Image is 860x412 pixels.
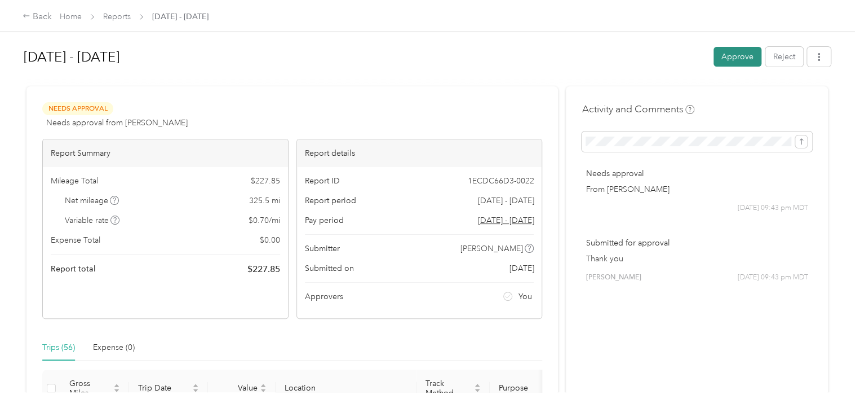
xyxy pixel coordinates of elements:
span: Gross Miles [69,379,111,398]
span: caret-down [260,387,267,394]
th: Track Method [416,370,490,407]
button: Approve [713,47,761,67]
span: Report period [305,195,356,207]
button: Reject [765,47,803,67]
span: [DATE] 09:43 pm MDT [738,273,808,283]
th: Purpose [490,370,574,407]
div: Trips (56) [42,341,75,354]
span: caret-down [113,387,120,394]
div: Report Summary [43,139,288,167]
span: caret-up [474,382,481,389]
span: caret-up [260,382,267,389]
th: Value [208,370,276,407]
span: Purpose [499,383,556,393]
span: [DATE] - [DATE] [152,11,209,23]
span: Submitter [305,243,340,255]
span: caret-down [474,387,481,394]
iframe: Everlance-gr Chat Button Frame [797,349,860,412]
span: caret-down [192,387,199,394]
div: Expense (0) [93,341,135,354]
span: Go to pay period [477,214,534,226]
div: Report details [297,139,542,167]
span: Pay period [305,214,344,226]
span: Variable rate [65,214,120,226]
span: Value [217,383,258,393]
span: caret-up [192,382,199,389]
span: Approvers [305,291,343,303]
span: Track Method [425,379,472,398]
span: [PERSON_NAME] [460,243,523,255]
h4: Activity and Comments [582,102,694,116]
p: Thank you [586,253,808,265]
th: Location [276,370,416,407]
span: Report total [51,263,96,275]
span: 325.5 mi [249,195,280,207]
span: [DATE] - [DATE] [477,195,534,207]
a: Reports [103,12,131,21]
span: $ 0.00 [260,234,280,246]
span: [DATE] [509,262,534,274]
p: Needs approval [586,168,808,179]
th: Trip Date [129,370,208,407]
p: Submitted for approval [586,237,808,249]
span: $ 227.85 [251,175,280,187]
span: Needs approval from [PERSON_NAME] [46,117,188,129]
span: $ 0.70 / mi [249,214,280,226]
span: caret-up [113,382,120,389]
p: From [PERSON_NAME] [586,183,808,195]
span: Needs Approval [42,102,113,115]
span: Mileage Total [51,175,98,187]
a: Home [60,12,82,21]
h1: Aug 1 - 31, 2025 [24,43,706,71]
span: Submitted on [305,262,354,274]
span: Report ID [305,175,340,187]
span: $ 227.85 [247,262,280,276]
span: Net mileage [65,195,119,207]
span: [PERSON_NAME] [586,273,641,283]
span: [DATE] 09:43 pm MDT [738,203,808,213]
th: Gross Miles [60,370,129,407]
span: Trip Date [138,383,190,393]
span: Expense Total [51,234,100,246]
span: You [518,291,532,303]
span: 1ECDC66D3-0022 [467,175,534,187]
div: Back [23,10,52,24]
